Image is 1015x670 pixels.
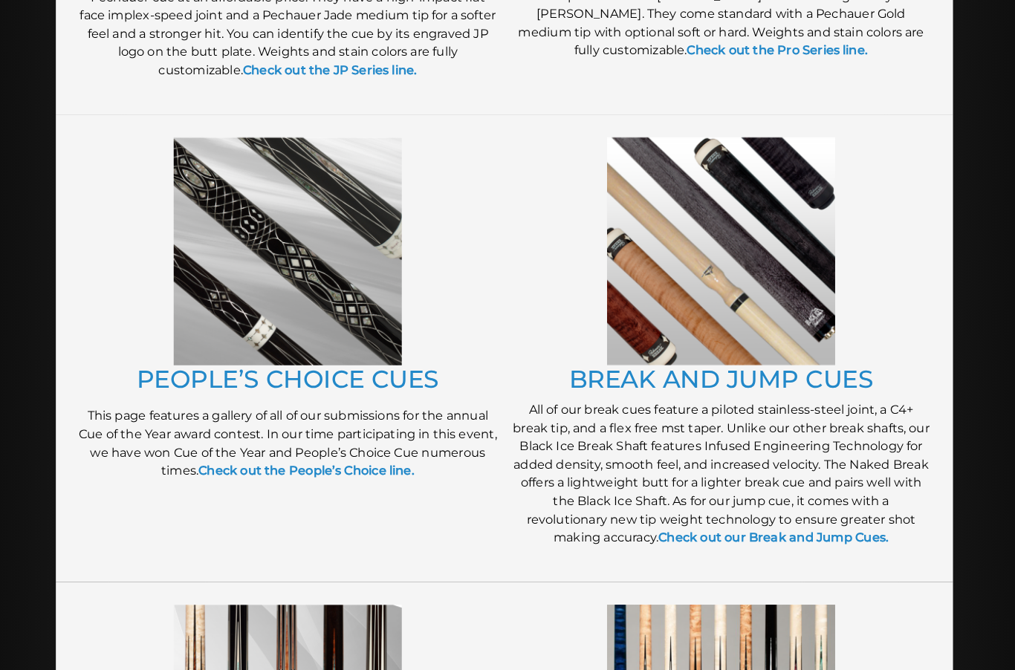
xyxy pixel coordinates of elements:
p: All of our break cues feature a piloted stainless-steel joint, a C4+ break tip, and a flex free m... [515,392,924,535]
a: Check out the Pro Series line. [686,42,863,56]
p: This page features a gallery of all of our submissions for the annual Cue of the Year award conte... [91,398,500,469]
a: Check out the JP Series line. [252,62,422,76]
a: Check out our Break and Jump Cues. [658,518,883,533]
a: PEOPLE’S CHOICE CUES [148,357,444,386]
a: Check out the People’s Choice line. [209,453,420,467]
a: BREAK AND JUMP CUES [571,357,868,386]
